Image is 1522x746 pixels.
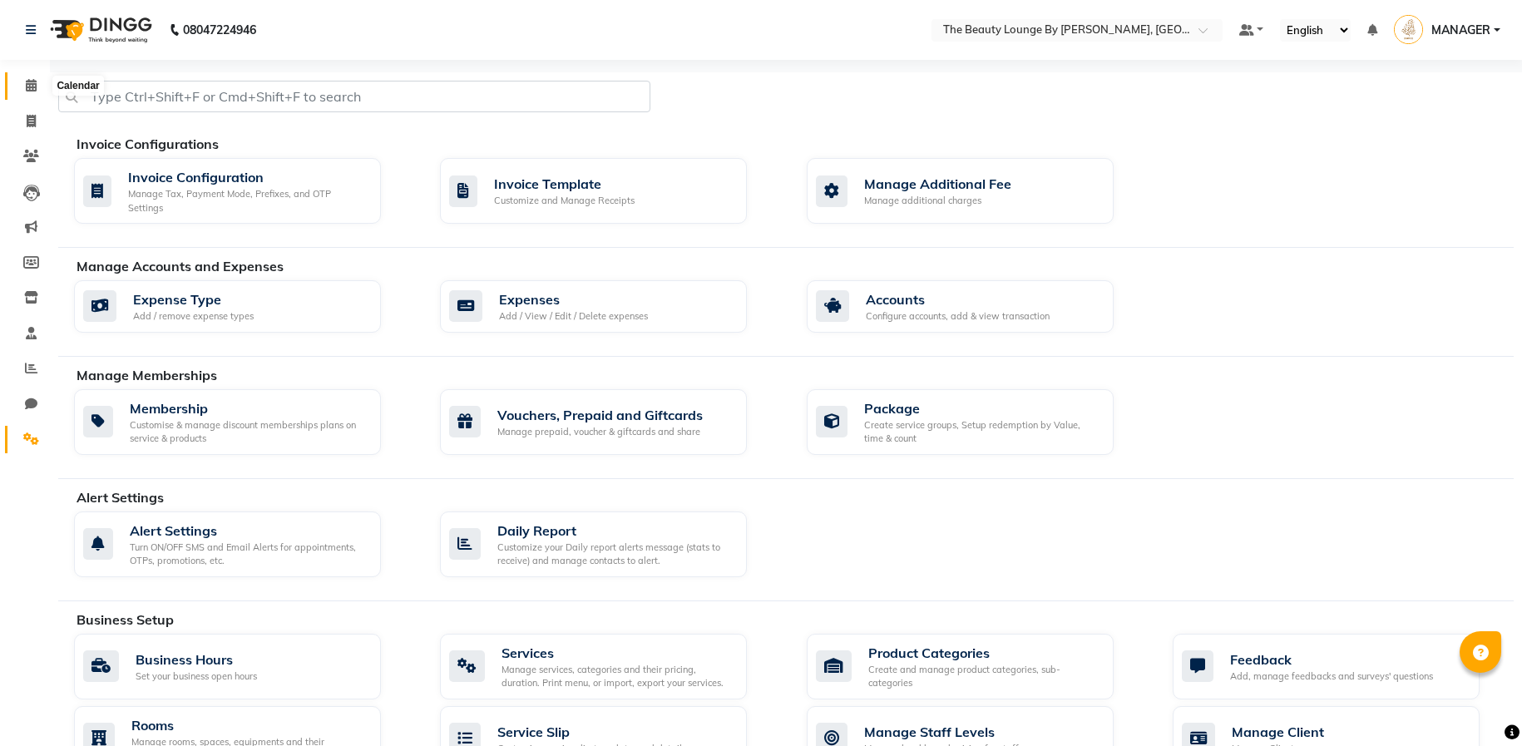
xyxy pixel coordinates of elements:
div: Package [864,398,1100,418]
div: Add, manage feedbacks and surveys' questions [1230,669,1433,684]
div: Create and manage product categories, sub-categories [868,663,1100,690]
div: Accounts [866,289,1050,309]
b: 08047224946 [183,7,256,53]
a: ExpensesAdd / View / Edit / Delete expenses [440,280,781,333]
div: Expense Type [133,289,254,309]
div: Set your business open hours [136,669,257,684]
span: MANAGER [1431,22,1490,39]
div: Customise & manage discount memberships plans on service & products [130,418,368,446]
img: logo [42,7,156,53]
a: MembershipCustomise & manage discount memberships plans on service & products [74,389,415,455]
a: Product CategoriesCreate and manage product categories, sub-categories [807,634,1148,699]
div: Calendar [52,76,103,96]
a: PackageCreate service groups, Setup redemption by Value, time & count [807,389,1148,455]
a: Business HoursSet your business open hours [74,634,415,699]
a: FeedbackAdd, manage feedbacks and surveys' questions [1173,634,1514,699]
div: Add / View / Edit / Delete expenses [499,309,648,324]
div: Invoice Template [494,174,635,194]
div: Turn ON/OFF SMS and Email Alerts for appointments, OTPs, promotions, etc. [130,541,368,568]
div: Customize your Daily report alerts message (stats to receive) and manage contacts to alert. [497,541,734,568]
div: Feedback [1230,650,1433,669]
div: Manage Additional Fee [864,174,1011,194]
div: Alert Settings [130,521,368,541]
a: AccountsConfigure accounts, add & view transaction [807,280,1148,333]
img: MANAGER [1394,15,1423,44]
div: Configure accounts, add & view transaction [866,309,1050,324]
div: Services [502,643,734,663]
div: Vouchers, Prepaid and Giftcards [497,405,703,425]
input: Type Ctrl+Shift+F or Cmd+Shift+F to search [58,81,650,112]
div: Invoice Configuration [128,167,368,187]
div: Manage services, categories and their pricing, duration. Print menu, or import, export your servi... [502,663,734,690]
div: Membership [130,398,368,418]
div: Service Slip [497,722,689,742]
div: Manage Tax, Payment Mode, Prefixes, and OTP Settings [128,187,368,215]
div: Customize and Manage Receipts [494,194,635,208]
div: Daily Report [497,521,734,541]
a: Expense TypeAdd / remove expense types [74,280,415,333]
div: Add / remove expense types [133,309,254,324]
a: Alert SettingsTurn ON/OFF SMS and Email Alerts for appointments, OTPs, promotions, etc. [74,511,415,577]
div: Business Hours [136,650,257,669]
a: Vouchers, Prepaid and GiftcardsManage prepaid, voucher & giftcards and share [440,389,781,455]
div: Rooms [131,715,368,735]
div: Manage Client [1232,722,1324,742]
div: Expenses [499,289,648,309]
div: Product Categories [868,643,1100,663]
a: Invoice ConfigurationManage Tax, Payment Mode, Prefixes, and OTP Settings [74,158,415,224]
div: Manage Staff Levels [864,722,1019,742]
a: ServicesManage services, categories and their pricing, duration. Print menu, or import, export yo... [440,634,781,699]
div: Create service groups, Setup redemption by Value, time & count [864,418,1100,446]
div: Manage additional charges [864,194,1011,208]
a: Manage Additional FeeManage additional charges [807,158,1148,224]
div: Manage prepaid, voucher & giftcards and share [497,425,703,439]
a: Daily ReportCustomize your Daily report alerts message (stats to receive) and manage contacts to ... [440,511,781,577]
a: Invoice TemplateCustomize and Manage Receipts [440,158,781,224]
